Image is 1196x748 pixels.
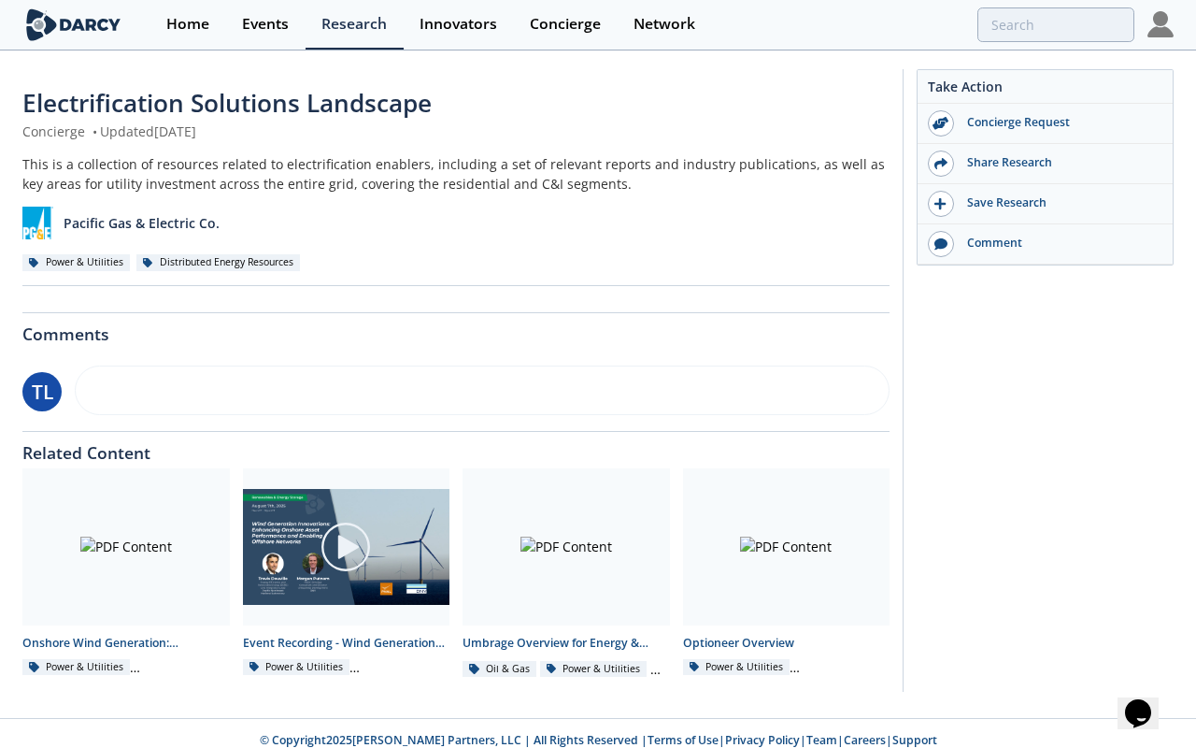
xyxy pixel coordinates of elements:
[16,468,236,679] a: PDF Content Onshore Wind Generation: Operations & Maintenance (O&M) - Technology Landscape Power ...
[844,732,886,748] a: Careers
[166,17,209,32] div: Home
[22,659,130,676] div: Power & Utilities
[243,635,450,652] div: Event Recording - Wind Generation Innovations: Enhancing Onshore Asset Performance and Enabling O...
[22,154,890,194] div: This is a collection of resources related to electrification enablers, including a set of relevan...
[456,468,676,679] a: PDF Content Umbrage Overview for Energy & Utilities Oil & Gas Power & Utilities
[136,254,300,271] div: Distributed Energy Resources
[954,194,1163,211] div: Save Research
[22,86,432,120] span: Electrification Solutions Landscape
[954,114,1163,131] div: Concierge Request
[22,372,62,411] div: TL
[22,432,890,462] div: Related Content
[463,635,670,652] div: Umbrage Overview for Energy & Utilities
[22,254,130,271] div: Power & Utilities
[634,17,695,32] div: Network
[22,313,890,343] div: Comments
[1118,673,1177,729] iframe: chat widget
[89,122,100,140] span: •
[22,635,230,652] div: Onshore Wind Generation: Operations & Maintenance (O&M) - Technology Landscape
[806,732,837,748] a: Team
[22,122,890,141] div: Concierge Updated [DATE]
[918,77,1173,104] div: Take Action
[954,154,1163,171] div: Share Research
[530,17,601,32] div: Concierge
[648,732,719,748] a: Terms of Use
[321,17,387,32] div: Research
[420,17,497,32] div: Innovators
[683,635,890,652] div: Optioneer Overview
[242,17,289,32] div: Events
[22,8,124,41] img: logo-wide.svg
[892,732,937,748] a: Support
[64,213,220,233] p: Pacific Gas & Electric Co.
[683,659,790,676] div: Power & Utilities
[243,489,450,606] img: Video Content
[954,235,1163,252] div: Comment
[463,661,536,678] div: Oil & Gas
[725,732,800,748] a: Privacy Policy
[236,468,457,679] a: Video Content Event Recording - Wind Generation Innovations: Enhancing Onshore Asset Performance ...
[243,659,350,676] div: Power & Utilities
[540,661,648,678] div: Power & Utilities
[1147,11,1174,37] img: Profile
[676,468,897,679] a: PDF Content Optioneer Overview Power & Utilities
[320,521,372,573] img: play-chapters-gray.svg
[977,7,1134,42] input: Advanced Search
